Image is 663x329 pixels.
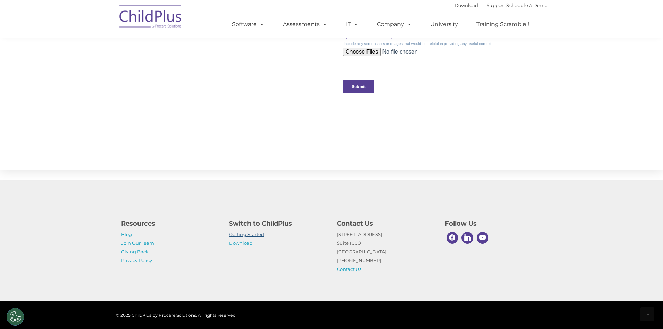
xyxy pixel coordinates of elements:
h4: Switch to ChildPlus [229,219,326,228]
a: Giving Back [121,249,149,254]
span: © 2025 ChildPlus by Procare Solutions. All rights reserved. [116,313,237,318]
a: Training Scramble!! [469,17,536,31]
a: Linkedin [460,230,475,245]
p: [STREET_ADDRESS] Suite 1000 [GEOGRAPHIC_DATA] [PHONE_NUMBER] [337,230,434,274]
a: Assessments [276,17,334,31]
h4: Resources [121,219,219,228]
a: Software [225,17,271,31]
img: ChildPlus by Procare Solutions [116,0,186,35]
a: Support [487,2,505,8]
font: | [455,2,547,8]
button: Cookies Settings [7,308,24,326]
a: University [423,17,465,31]
a: IT [339,17,365,31]
a: Company [370,17,419,31]
span: Phone number [97,75,126,80]
a: Youtube [475,230,490,245]
a: Download [455,2,478,8]
span: Last name [97,46,118,51]
h4: Contact Us [337,219,434,228]
iframe: Chat Widget [549,254,663,329]
a: Facebook [445,230,460,245]
a: Schedule A Demo [506,2,547,8]
a: Join Our Team [121,240,154,246]
a: Download [229,240,253,246]
a: Getting Started [229,232,264,237]
a: Blog [121,232,132,237]
a: Contact Us [337,266,361,272]
h4: Follow Us [445,219,542,228]
a: Privacy Policy [121,258,152,263]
